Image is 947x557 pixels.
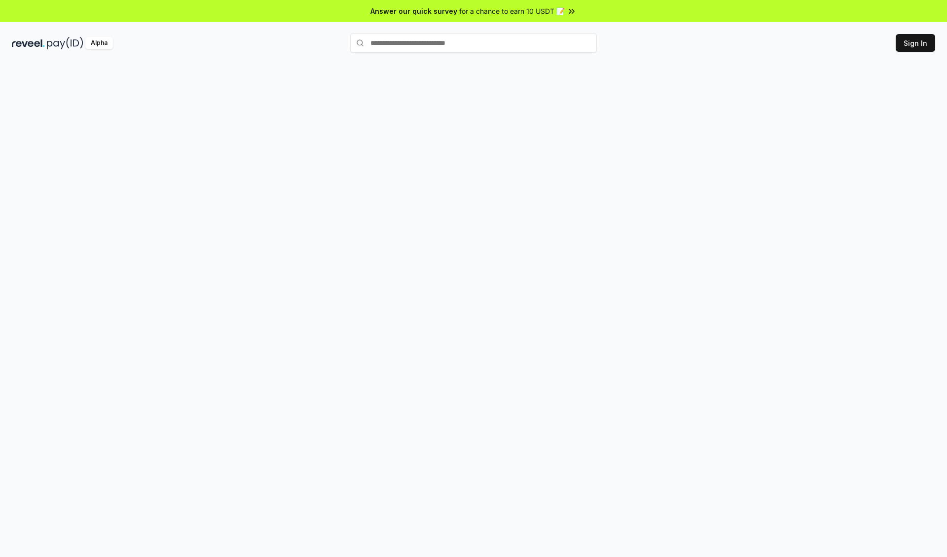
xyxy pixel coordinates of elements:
span: Answer our quick survey [370,6,457,16]
span: for a chance to earn 10 USDT 📝 [459,6,565,16]
img: pay_id [47,37,83,49]
div: Alpha [85,37,113,49]
button: Sign In [896,34,935,52]
img: reveel_dark [12,37,45,49]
